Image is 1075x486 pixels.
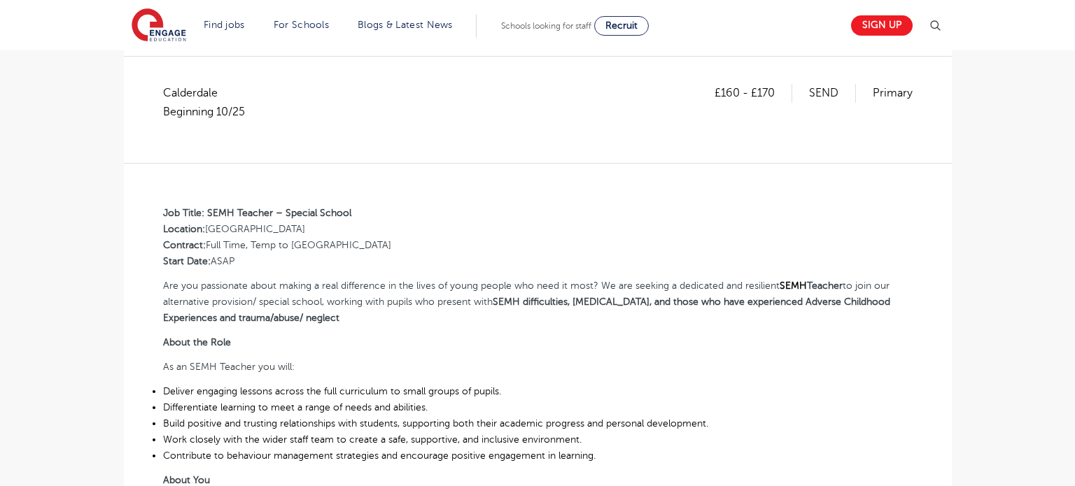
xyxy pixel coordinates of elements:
a: Sign up [851,15,913,36]
strong: SEMH [780,280,807,291]
li: Contribute to behaviour management strategies and encourage positive engagement in learning. [163,448,913,464]
li: Work closely with the wider staff team to create a safe, supportive, and inclusive environment. [163,431,913,448]
img: Engage Education [132,8,186,43]
p: As an SEMH Teacher you will: [163,359,913,375]
b: About the Role [163,337,231,348]
p: Primary [873,84,913,102]
li: Deliver engaging lessons across the full curriculum to small groups of pupils. [163,383,913,399]
b: Contract: [163,240,206,250]
a: For Schools [274,20,329,30]
li: Differentiate learning to meet a range of needs and abilities. [163,399,913,415]
b: Teacher [807,280,843,291]
b: SEMH difficulties, [MEDICAL_DATA], and those who have experienced Adverse Childhood Experiences a... [163,296,890,323]
p: SEND [809,84,856,102]
b: Location: [163,224,205,234]
span: Calderdale [163,84,259,121]
a: Recruit [594,16,649,36]
span: Recruit [605,20,638,31]
p: [GEOGRAPHIC_DATA] Full Time, Temp to [GEOGRAPHIC_DATA] ASAP [163,205,913,269]
b: About You [163,475,210,485]
b: Start Date: [163,256,211,266]
p: Beginning 10/25 [163,103,245,121]
li: Build positive and trusting relationships with students, supporting both their academic progress ... [163,415,913,431]
b: Job Title: SEMH Teacher – Special School [163,208,351,218]
a: Blogs & Latest News [358,20,453,30]
p: £160 - £170 [715,84,792,102]
p: Are you passionate about making a real difference in the lives of young people who need it most? ... [163,278,913,326]
a: Find jobs [204,20,245,30]
span: Schools looking for staff [501,21,591,31]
